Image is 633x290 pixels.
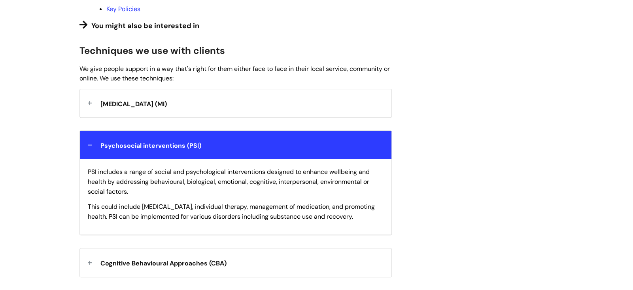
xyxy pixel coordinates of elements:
span: Psychosocial interventions (PSI) [100,141,201,150]
span: This could include [MEDICAL_DATA], individual therapy, management of medication, and promoting he... [88,202,375,221]
span: [MEDICAL_DATA] (MI) [100,100,167,108]
a: Key Policies [106,5,140,13]
span: Cognitive Behavioural Approaches (CBA) [100,259,227,267]
span: PSI includes a range of social and psychological interventions designed to enhance wellbeing and ... [88,168,370,196]
span: Techniques we use with clients [79,44,225,57]
span: You might also be interested in [91,21,199,31]
span: We give people support in a way that's right for them either face to face in their local service,... [79,65,390,83]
